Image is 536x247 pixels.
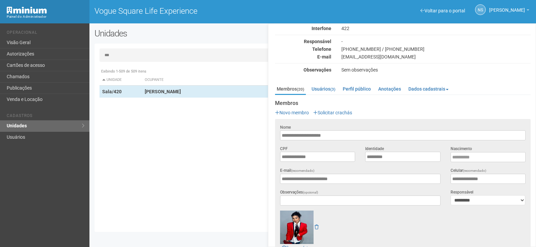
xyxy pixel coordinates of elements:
div: Painel do Administrador [7,14,84,20]
label: E-mail [280,167,315,174]
label: Celular [451,167,486,174]
a: Membros(20) [275,84,306,95]
span: (opcional) [303,191,318,194]
a: NS [475,4,486,15]
div: Telefone [270,46,336,52]
a: Anotações [377,84,403,94]
div: Interfone [270,25,336,31]
h2: Unidades [94,28,271,38]
small: (20) [297,87,304,92]
label: Responsável [451,189,473,195]
div: Observações [270,67,336,73]
strong: Sala/420 [102,89,122,94]
span: (recomendado) [463,169,486,172]
th: Ocupante: activate to sort column ascending [142,75,346,86]
div: Responsável [270,38,336,44]
li: Operacional [7,30,84,37]
div: - [336,38,536,44]
label: Observações [280,189,318,196]
span: (recomendado) [291,169,315,172]
a: Perfil público [341,84,373,94]
li: Cadastros [7,113,84,120]
div: [EMAIL_ADDRESS][DOMAIN_NAME] [336,54,536,60]
a: [PERSON_NAME] [489,8,529,14]
label: Nome [280,124,291,130]
span: Nicolle Silva [489,1,525,13]
div: E-mail [270,54,336,60]
small: (3) [330,87,335,92]
strong: Membros [275,100,531,106]
div: 422 [336,25,536,31]
h1: Vogue Square Life Experience [94,7,308,15]
a: Usuários(3) [310,84,337,94]
div: Sem observações [336,67,536,73]
img: user.png [280,211,314,244]
div: [PHONE_NUMBER] / [PHONE_NUMBER] [336,46,536,52]
a: Dados cadastrais [407,84,450,94]
th: Unidade: activate to sort column descending [99,75,142,86]
img: Minium [7,7,47,14]
a: Remover [315,224,319,230]
a: Solicitar crachás [313,110,352,115]
label: Identidade [365,146,384,152]
div: Exibindo 1-509 de 509 itens [99,69,526,75]
label: CPF [280,146,288,152]
strong: [PERSON_NAME] [145,89,181,94]
a: Voltar para o portal [420,8,465,13]
label: Nascimento [451,146,472,152]
a: Novo membro [275,110,309,115]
